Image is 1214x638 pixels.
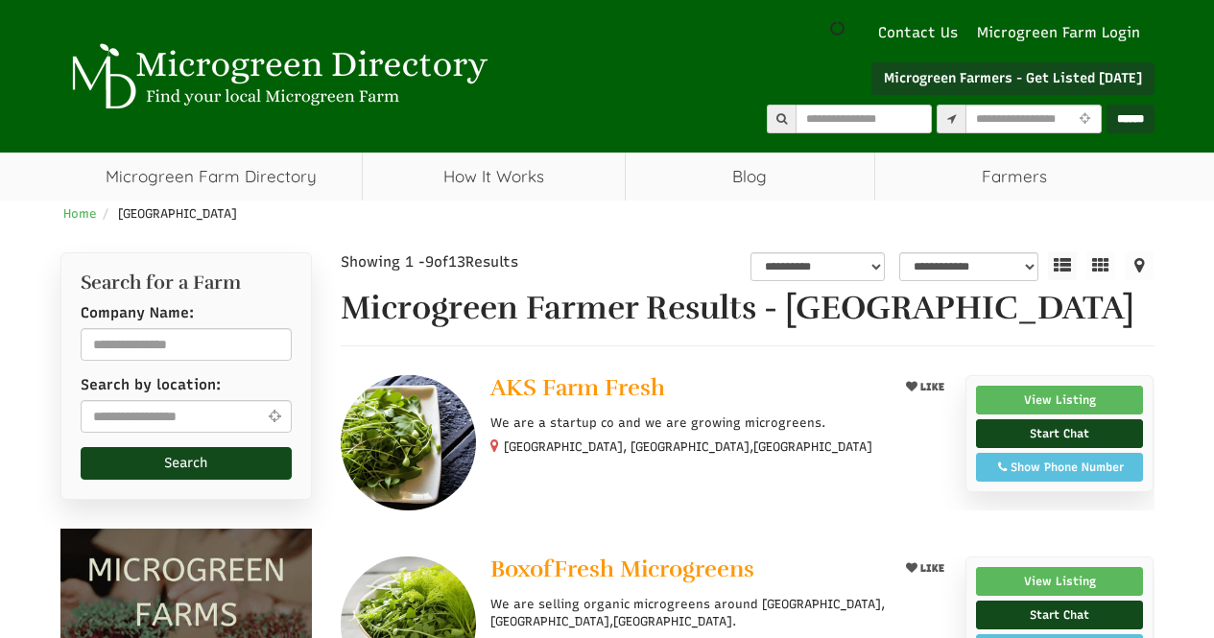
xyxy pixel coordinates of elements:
[81,447,293,480] button: Search
[976,386,1144,414] a: View Listing
[118,206,237,221] span: [GEOGRAPHIC_DATA]
[1075,113,1095,126] i: Use Current Location
[81,375,221,395] label: Search by location:
[490,596,950,630] p: We are selling organic microgreens around [GEOGRAPHIC_DATA],[GEOGRAPHIC_DATA],[GEOGRAPHIC_DATA].
[490,414,950,432] p: We are a startup co and we are growing microgreens.
[750,252,885,281] select: overall_rating_filter-1
[341,252,611,272] div: Showing 1 - of Results
[753,438,872,456] span: [GEOGRAPHIC_DATA]
[490,373,665,402] span: AKS Farm Fresh
[341,375,476,510] img: AKS Farm Fresh
[917,381,944,393] span: LIKE
[917,562,944,575] span: LIKE
[977,23,1150,43] a: Microgreen Farm Login
[869,23,967,43] a: Contact Us
[490,375,883,405] a: AKS Farm Fresh
[81,303,194,323] label: Company Name:
[490,556,883,586] a: BoxofFresh Microgreens
[976,601,1144,629] a: Start Chat
[363,153,625,201] a: How It Works
[263,409,285,423] i: Use Current Location
[81,272,293,294] h2: Search for a Farm
[875,153,1154,201] span: Farmers
[899,252,1038,281] select: sortbox-1
[63,206,97,221] a: Home
[60,153,363,201] a: Microgreen Farm Directory
[871,62,1154,95] a: Microgreen Farmers - Get Listed [DATE]
[976,419,1144,448] a: Start Chat
[490,555,754,583] span: BoxofFresh Microgreens
[626,153,874,201] a: Blog
[341,291,1154,326] h1: Microgreen Farmer Results - [GEOGRAPHIC_DATA]
[504,439,872,454] small: [GEOGRAPHIC_DATA], [GEOGRAPHIC_DATA],
[448,253,465,271] span: 13
[425,253,434,271] span: 9
[976,567,1144,596] a: View Listing
[60,43,492,110] img: Microgreen Directory
[987,459,1133,476] div: Show Phone Number
[899,375,951,399] button: LIKE
[899,556,951,580] button: LIKE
